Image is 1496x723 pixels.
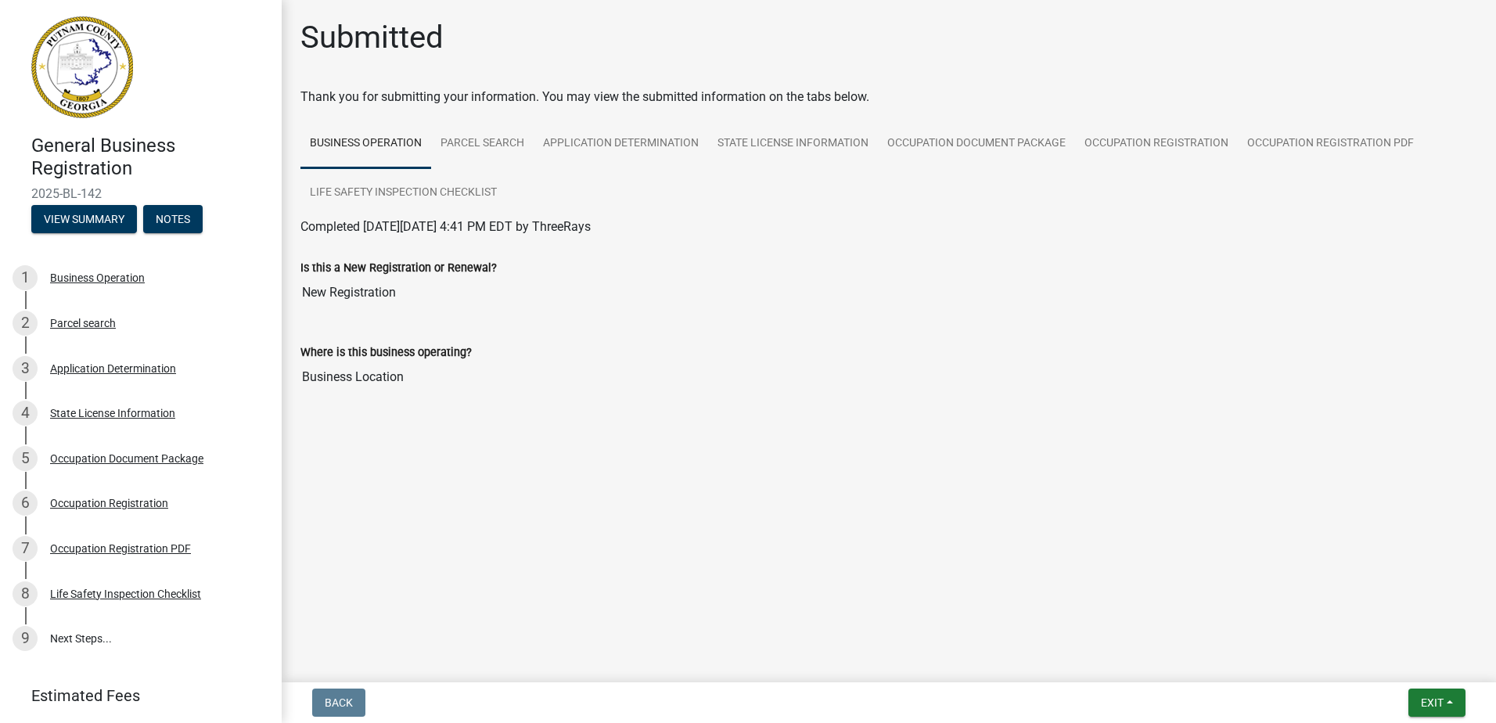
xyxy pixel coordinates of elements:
[300,263,497,274] label: Is this a New Registration or Renewal?
[31,214,137,226] wm-modal-confirm: Summary
[13,626,38,651] div: 9
[31,205,137,233] button: View Summary
[708,119,878,169] a: State License Information
[13,265,38,290] div: 1
[13,680,257,711] a: Estimated Fees
[50,272,145,283] div: Business Operation
[1238,119,1423,169] a: Occupation Registration PDF
[1408,689,1465,717] button: Exit
[300,168,506,218] a: Life Safety Inspection Checklist
[300,219,591,234] span: Completed [DATE][DATE] 4:41 PM EDT by ThreeRays
[312,689,365,717] button: Back
[1075,119,1238,169] a: Occupation Registration
[13,446,38,471] div: 5
[50,543,191,554] div: Occupation Registration PDF
[325,696,353,709] span: Back
[50,363,176,374] div: Application Determination
[13,581,38,606] div: 8
[431,119,534,169] a: Parcel search
[13,356,38,381] div: 3
[50,318,116,329] div: Parcel search
[1421,696,1444,709] span: Exit
[13,311,38,336] div: 2
[50,453,203,464] div: Occupation Document Package
[31,16,133,118] img: Putnam County, Georgia
[31,135,269,180] h4: General Business Registration
[50,408,175,419] div: State License Information
[534,119,708,169] a: Application Determination
[300,19,444,56] h1: Submitted
[13,491,38,516] div: 6
[300,119,431,169] a: Business Operation
[31,186,250,201] span: 2025-BL-142
[13,401,38,426] div: 4
[878,119,1075,169] a: Occupation Document Package
[143,214,203,226] wm-modal-confirm: Notes
[300,347,472,358] label: Where is this business operating?
[300,88,1477,106] div: Thank you for submitting your information. You may view the submitted information on the tabs below.
[13,536,38,561] div: 7
[50,498,168,509] div: Occupation Registration
[143,205,203,233] button: Notes
[50,588,201,599] div: Life Safety Inspection Checklist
